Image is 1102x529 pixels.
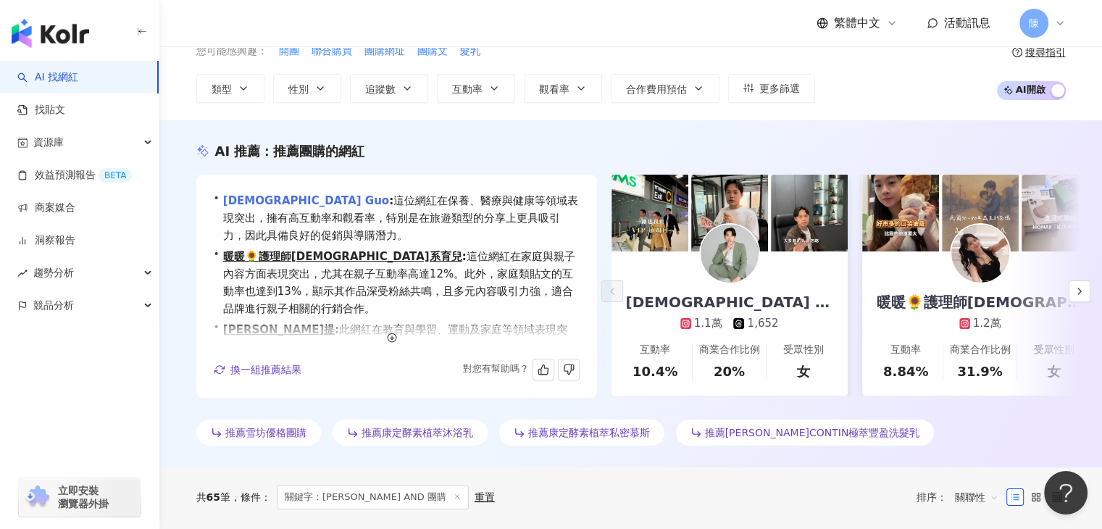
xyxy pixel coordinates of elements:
span: 推薦雪坊優格團購 [225,427,306,438]
span: 關鍵字：[PERSON_NAME] AND 團購 [277,485,469,509]
div: 受眾性別 [1034,343,1074,357]
div: 對您有幫助嗎？ [302,359,580,380]
a: 商案媒合 [17,201,75,215]
iframe: Help Scout Beacon - Open [1044,471,1088,515]
span: 互動率 [452,83,483,95]
button: 髮乳 [459,43,481,59]
div: 暖暖🌻護理師[DEMOGRAPHIC_DATA]系育兒 [862,292,1098,312]
div: 重置 [475,491,495,503]
div: • [214,321,580,356]
span: 類型 [212,83,232,95]
button: 更多篩選 [728,74,815,103]
a: 暖暖🌻護理師[DEMOGRAPHIC_DATA]系育兒1.2萬互動率8.84%商業合作比例31.9%受眾性別女 [862,251,1098,396]
span: : [389,194,393,207]
button: 觀看率 [524,74,602,103]
span: 繁體中文 [834,15,880,31]
div: 搜尋指引 [1025,46,1066,58]
img: post-image [611,175,688,251]
div: 互動率 [640,343,670,357]
span: 條件 ： [230,491,271,503]
div: 10.4% [633,362,677,380]
div: • [214,192,580,244]
div: 1.1萬 [694,316,722,331]
button: 聯合購買 [311,43,353,59]
span: 開團 [279,44,299,59]
button: 性別 [273,74,341,103]
a: [PERSON_NAME]提 [223,323,335,336]
div: 女 [1048,362,1061,380]
span: 髮乳 [460,44,480,59]
img: post-image [942,175,1019,251]
span: 追蹤數 [365,83,396,95]
span: 推薦康定酵素植萃私密慕斯 [528,427,650,438]
button: 開團 [278,43,300,59]
div: [DEMOGRAPHIC_DATA] Guo [611,292,848,312]
img: logo [12,19,89,48]
button: 團購網址 [364,43,406,59]
img: post-image [771,175,848,251]
div: • [214,248,580,317]
a: 暖暖🌻護理師[DEMOGRAPHIC_DATA]系育兒 [223,250,462,263]
span: 聯合購買 [312,44,352,59]
a: searchAI 找網紅 [17,70,78,85]
button: 類型 [196,74,264,103]
a: 找貼文 [17,103,65,117]
span: 此網紅在教育與學習、運動及家庭等領域表現突出，且擁有高互動率，顯示其內容吸引受眾共鳴，適合品牌合作與推廣。 [223,321,580,356]
span: question-circle [1012,47,1022,57]
span: 團購文 [417,44,448,59]
div: 商業合作比例 [949,343,1010,357]
span: 資源庫 [33,126,64,159]
button: 團購文 [417,43,448,59]
a: [DEMOGRAPHIC_DATA] Guo [223,194,389,207]
a: 效益預測報告BETA [17,168,132,183]
a: [DEMOGRAPHIC_DATA] Guo1.1萬1,652互動率10.4%商業合作比例20%受眾性別女 [611,251,848,396]
span: 觀看率 [539,83,569,95]
span: : [335,323,339,336]
span: 這位網紅在家庭與親子內容方面表現突出，尤其在親子互動率高達12%。此外，家庭類貼文的互動率也達到13%，顯示其作品深受粉絲共鳴，且多元內容吸引力強，適合品牌進行親子相關的行銷合作。 [223,248,580,317]
div: 商業合作比例 [698,343,759,357]
span: 更多篩選 [759,83,800,94]
img: post-image [1022,175,1098,251]
div: 女 [797,362,810,380]
span: 推薦[PERSON_NAME]CONTIN極萃豐盈洗髮乳 [705,427,920,438]
a: chrome extension立即安裝 瀏覽器外掛 [19,478,141,517]
span: 65 [206,491,220,503]
img: post-image [691,175,768,251]
div: 1,652 [747,316,778,331]
span: 這位網紅在保養、醫療與健康等領域表現突出，擁有高互動率和觀看率，特別是在旅遊類型的分享上更具吸引力，因此具備良好的促銷與導購潛力。 [223,192,580,244]
span: : [462,250,467,263]
a: 洞察報告 [17,233,75,248]
div: 互動率 [890,343,921,357]
div: 排序： [917,486,1006,509]
div: 受眾性別 [783,343,824,357]
div: 1.2萬 [973,316,1001,331]
span: 陳 [1029,15,1039,31]
span: 團購網址 [364,44,405,59]
img: post-image [862,175,939,251]
span: 性別 [288,83,309,95]
div: AI 推薦 ： [215,142,365,160]
span: 換一組推薦結果 [230,364,301,375]
span: 推薦康定酵素植萃沐浴乳 [362,427,473,438]
button: 換一組推薦結果 [214,359,302,380]
button: 互動率 [437,74,515,103]
img: KOL Avatar [701,225,759,283]
span: 合作費用預估 [626,83,687,95]
span: 您可能感興趣： [196,44,267,59]
div: 20% [714,362,745,380]
span: 關聯性 [955,486,998,509]
span: 立即安裝 瀏覽器外掛 [58,484,109,510]
span: 推薦團購的網紅 [273,143,364,159]
button: 追蹤數 [350,74,428,103]
span: rise [17,268,28,278]
img: chrome extension [23,486,51,509]
span: 競品分析 [33,289,74,322]
div: 31.9% [957,362,1002,380]
div: 8.84% [883,362,928,380]
button: 合作費用預估 [611,74,719,103]
span: 活動訊息 [944,16,990,30]
img: KOL Avatar [951,225,1009,283]
div: 共 筆 [196,491,230,503]
span: 趨勢分析 [33,257,74,289]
